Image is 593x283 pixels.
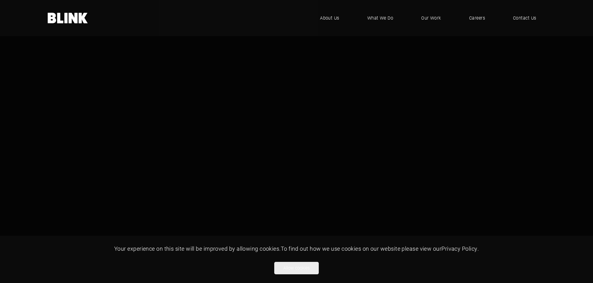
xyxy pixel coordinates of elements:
a: Contact Us [504,9,546,27]
a: Our Work [412,9,450,27]
span: Our Work [421,15,441,21]
button: Allow cookies [274,262,319,274]
span: Your experience on this site will be improved by allowing cookies. To find out how we use cookies... [114,245,479,252]
span: Contact Us [513,15,536,21]
a: What We Do [358,9,403,27]
span: About Us [320,15,339,21]
a: Careers [460,9,494,27]
span: Careers [469,15,485,21]
a: About Us [311,9,349,27]
a: Home [48,13,88,23]
span: What We Do [367,15,393,21]
a: Privacy Policy [441,245,477,252]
